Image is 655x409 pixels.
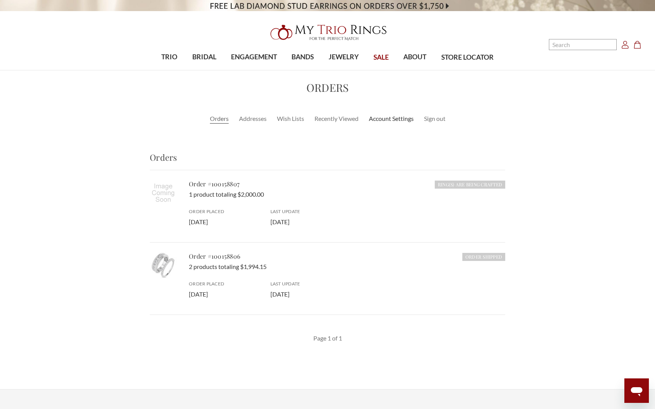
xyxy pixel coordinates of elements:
a: TRIO [154,45,185,70]
a: BANDS [284,45,321,70]
a: Account [621,40,629,49]
a: Sign out [424,114,445,123]
a: Addresses [239,114,267,123]
h6: Last Update [270,280,343,287]
svg: Account [621,41,629,49]
a: JEWELRY [321,45,366,70]
li: Page 1 of 1 [313,333,342,343]
a: ENGAGEMENT [224,45,284,70]
span: TRIO [161,52,177,62]
img: My Trio Rings [266,20,389,45]
span: SALE [373,52,389,62]
p: 1 product totaling $2,000.00 [189,190,505,199]
h1: Orders [61,80,594,96]
a: ABOUT [396,45,434,70]
span: [DATE] [189,290,208,298]
p: 2 products totaling $1,994.15 [189,262,505,271]
a: Orders [210,114,229,123]
span: [DATE] [189,218,208,225]
a: BRIDAL [185,45,223,70]
span: STORE LOCATOR [441,52,494,62]
a: Cart with 0 items [634,40,646,49]
a: Account Settings [369,114,414,123]
iframe: Button to launch messaging window [624,378,649,403]
span: [DATE] [270,290,290,298]
a: Recently Viewed [314,114,359,123]
img: Photo of Stella 1 1/6 ct tw. Lab Grown Diamond Wedding Band Set 14K White Gold [WB1666W] [150,252,177,279]
img: Image coming soon [150,179,177,206]
a: STORE LOCATOR [434,45,501,70]
h6: Ring(s) are Being Crafted [435,181,505,189]
span: ABOUT [403,52,426,62]
h6: Order Placed [189,208,261,215]
span: BRIDAL [192,52,216,62]
h6: Order Shipped [462,253,505,261]
h6: Order Placed [189,280,261,287]
span: [DATE] [270,218,290,225]
h3: Orders [150,151,505,170]
a: SALE [366,45,396,70]
span: BANDS [291,52,314,62]
a: My Trio Rings [190,20,465,45]
a: Order #100158807 [189,180,240,188]
svg: cart.cart_preview [634,41,641,49]
h6: Last Update [270,208,343,215]
a: Order #100158806 [189,252,240,260]
a: Wish Lists [277,114,304,123]
span: JEWELRY [329,52,359,62]
input: Search and use arrows or TAB to navigate results [549,39,617,50]
span: ENGAGEMENT [231,52,277,62]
